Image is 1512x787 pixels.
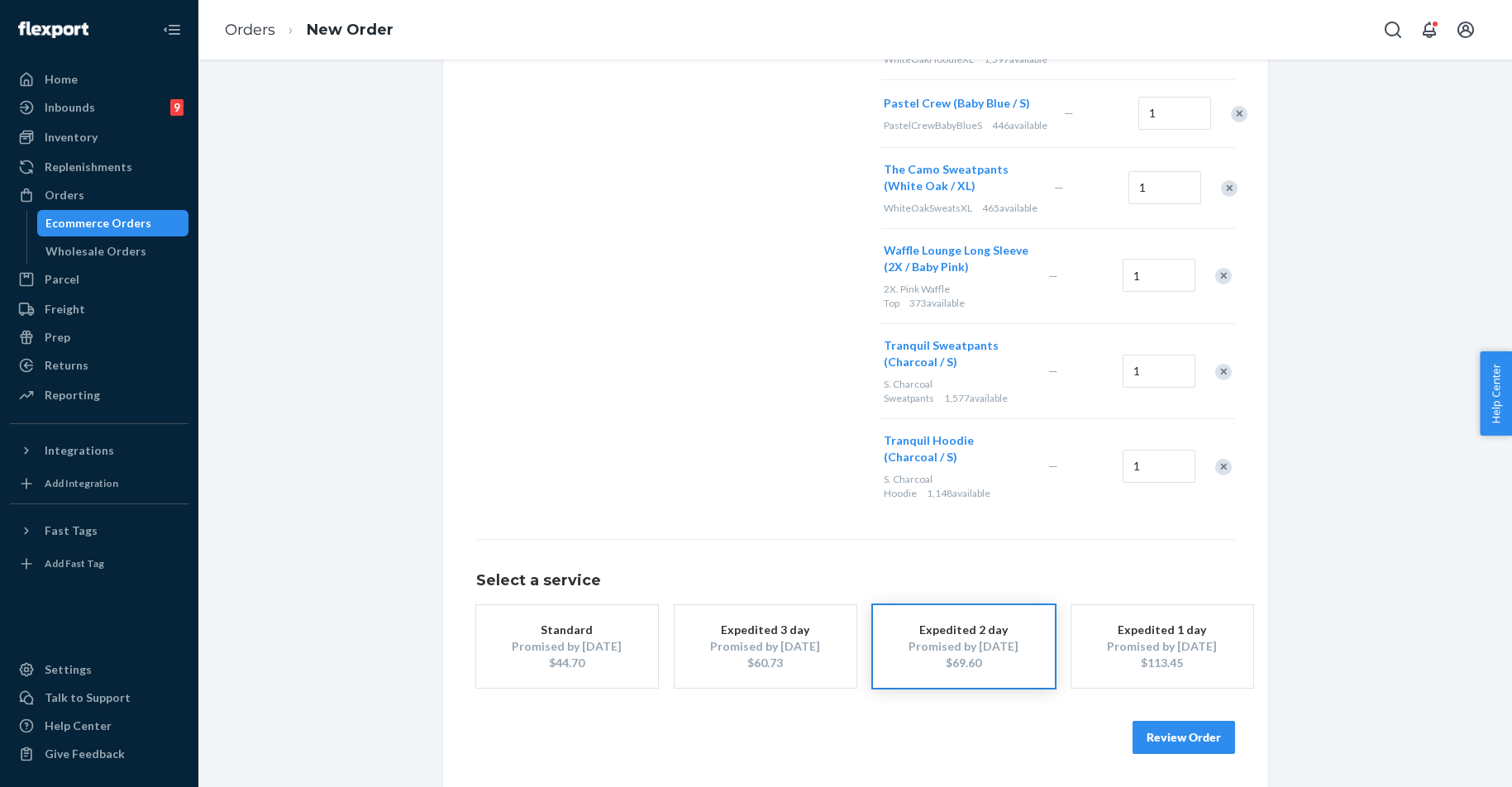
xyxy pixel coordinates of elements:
[982,202,1037,214] span: 465 available
[699,638,832,655] div: Promised by [DATE]
[1096,638,1228,655] div: Promised by [DATE]
[45,129,98,145] div: Inventory
[1231,106,1247,122] div: Remove Item
[1123,259,1195,292] input: Quantity
[884,378,934,404] span: S. Charcoal Sweatpants
[884,432,1028,465] button: Tranquil Hoodie (Charcoal / S)
[992,119,1047,131] span: 446 available
[10,296,188,322] a: Freight
[1449,13,1482,46] button: Open account menu
[307,21,394,39] a: New Order
[10,518,188,544] button: Fast Tags
[45,746,125,762] div: Give Feedback
[1048,364,1058,378] span: —
[1064,106,1074,120] span: —
[476,605,658,688] button: StandardPromised by [DATE]$44.70
[18,21,88,38] img: Flexport logo
[1071,605,1253,688] button: Expedited 1 dayPromised by [DATE]$113.45
[884,95,1030,112] button: Pastel Crew (Baby Blue / S)
[45,718,112,734] div: Help Center
[45,187,84,203] div: Orders
[170,99,184,116] div: 9
[984,53,1047,65] span: 1,597 available
[45,661,92,678] div: Settings
[45,329,70,346] div: Prep
[45,159,132,175] div: Replenishments
[10,713,188,739] a: Help Center
[10,437,188,464] button: Integrations
[884,338,999,369] span: Tranquil Sweatpants (Charcoal / S)
[45,387,100,403] div: Reporting
[884,283,950,309] span: 2X. Pink Waffle Top
[10,352,188,379] a: Returns
[45,442,114,459] div: Integrations
[927,487,990,499] span: 1,148 available
[45,99,95,116] div: Inbounds
[1215,364,1232,380] div: Remove Item
[898,622,1030,638] div: Expedited 2 day
[884,473,932,499] span: S. Charcoal Hoodie
[10,470,188,497] a: Add Integration
[10,124,188,150] a: Inventory
[1133,721,1235,754] button: Review Order
[675,605,856,688] button: Expedited 3 dayPromised by [DATE]$60.73
[909,297,965,309] span: 373 available
[45,689,131,706] div: Talk to Support
[1480,351,1512,436] button: Help Center
[10,182,188,208] a: Orders
[10,551,188,577] a: Add Fast Tag
[884,53,974,65] span: WhiteOakHoodieXL
[884,202,972,214] span: WhiteOakSweatsXL
[225,21,275,39] a: Orders
[1128,171,1201,204] input: Quantity
[476,573,1235,589] h1: Select a service
[37,238,189,265] a: Wholesale Orders
[10,324,188,351] a: Prep
[45,301,85,317] div: Freight
[1054,180,1064,194] span: —
[1123,355,1195,388] input: Quantity
[501,655,633,671] div: $44.70
[873,605,1055,688] button: Expedited 2 dayPromised by [DATE]$69.60
[884,119,982,131] span: PastelCrewBabyBlueS
[884,161,1034,194] button: The Camo Sweatpants (White Oak / XL)
[10,741,188,767] button: Give Feedback
[45,215,151,231] div: Ecommerce Orders
[1413,13,1446,46] button: Open notifications
[45,476,118,490] div: Add Integration
[1048,459,1058,473] span: —
[10,656,188,683] a: Settings
[1215,268,1232,284] div: Remove Item
[501,622,633,638] div: Standard
[501,638,633,655] div: Promised by [DATE]
[1096,622,1228,638] div: Expedited 1 day
[10,66,188,93] a: Home
[10,94,188,121] a: Inbounds9
[944,392,1008,404] span: 1,577 available
[155,13,188,46] button: Close Navigation
[699,622,832,638] div: Expedited 3 day
[884,433,974,464] span: Tranquil Hoodie (Charcoal / S)
[884,242,1028,275] button: Waffle Lounge Long Sleeve (2X / Baby Pink)
[898,655,1030,671] div: $69.60
[10,154,188,180] a: Replenishments
[884,243,1028,274] span: Waffle Lounge Long Sleeve (2X / Baby Pink)
[45,271,79,288] div: Parcel
[699,655,832,671] div: $60.73
[10,266,188,293] a: Parcel
[45,71,78,88] div: Home
[1215,459,1232,475] div: Remove Item
[10,684,188,711] a: Talk to Support
[898,638,1030,655] div: Promised by [DATE]
[45,556,104,570] div: Add Fast Tag
[212,6,407,55] ol: breadcrumbs
[884,337,1028,370] button: Tranquil Sweatpants (Charcoal / S)
[45,522,98,539] div: Fast Tags
[1138,97,1211,130] input: Quantity
[1096,655,1228,671] div: $113.45
[1376,13,1409,46] button: Open Search Box
[884,162,1009,193] span: The Camo Sweatpants (White Oak / XL)
[45,357,88,374] div: Returns
[10,382,188,408] a: Reporting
